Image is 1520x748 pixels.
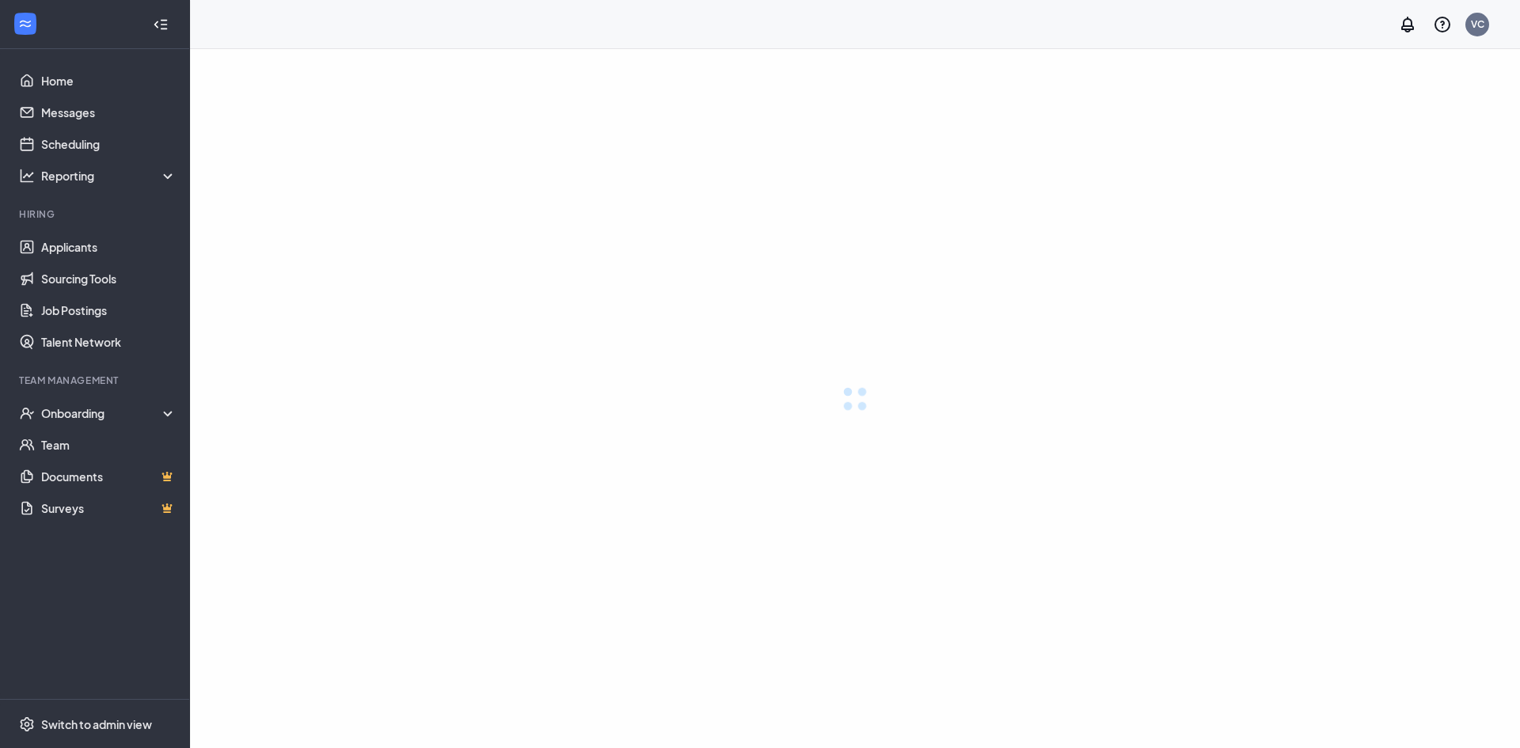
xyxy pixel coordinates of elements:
[41,263,177,294] a: Sourcing Tools
[19,374,173,387] div: Team Management
[1433,15,1452,34] svg: QuestionInfo
[41,326,177,358] a: Talent Network
[41,97,177,128] a: Messages
[41,461,177,492] a: DocumentsCrown
[19,405,35,421] svg: UserCheck
[19,716,35,732] svg: Settings
[41,405,177,421] div: Onboarding
[41,128,177,160] a: Scheduling
[19,207,173,221] div: Hiring
[41,65,177,97] a: Home
[1471,17,1484,31] div: VC
[41,168,177,184] div: Reporting
[19,168,35,184] svg: Analysis
[41,294,177,326] a: Job Postings
[41,429,177,461] a: Team
[1398,15,1417,34] svg: Notifications
[153,17,169,32] svg: Collapse
[17,16,33,32] svg: WorkstreamLogo
[41,716,152,732] div: Switch to admin view
[41,231,177,263] a: Applicants
[41,492,177,524] a: SurveysCrown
